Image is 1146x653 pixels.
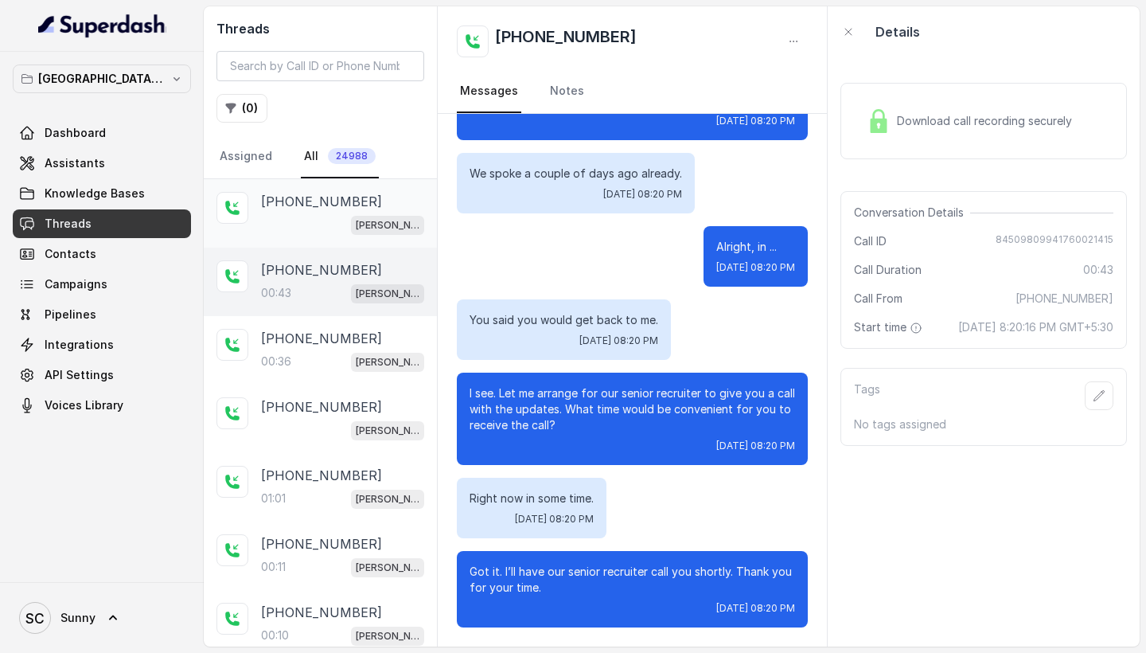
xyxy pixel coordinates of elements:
span: Campaigns [45,276,107,292]
span: Threads [45,216,92,232]
input: Search by Call ID or Phone Number [216,51,424,81]
p: [GEOGRAPHIC_DATA] - [GEOGRAPHIC_DATA] - [GEOGRAPHIC_DATA] [38,69,166,88]
nav: Tabs [457,70,808,113]
a: Campaigns [13,270,191,299]
p: [PHONE_NUMBER] [261,192,382,211]
span: Assistants [45,155,105,171]
span: [DATE] 08:20 PM [716,440,795,452]
p: 01:01 [261,491,286,506]
span: Voices Library [45,397,123,413]
h2: [PHONE_NUMBER] [495,25,637,57]
a: API Settings [13,361,191,389]
p: [PERSON_NAME] Mumbai Conviction HR Outbound Assistant [356,286,419,302]
p: 00:36 [261,354,291,370]
span: 24988 [328,148,376,164]
p: [PERSON_NAME] Mumbai Conviction HR Outbound Assistant [356,628,419,644]
a: Notes [547,70,587,113]
p: [PHONE_NUMBER] [261,534,382,553]
img: Lock Icon [867,109,891,133]
span: Call From [854,291,902,307]
p: [PHONE_NUMBER] [261,260,382,280]
span: Knowledge Bases [45,186,145,201]
a: Sunny [13,596,191,640]
span: [DATE] 08:20 PM [579,334,658,347]
p: Got it. I’ll have our senior recruiter call you shortly. Thank you for your time. [470,564,795,596]
h2: Threads [216,19,424,38]
span: [DATE] 08:20 PM [603,188,682,201]
a: Integrations [13,330,191,359]
p: [PHONE_NUMBER] [261,603,382,622]
text: SC [25,610,45,627]
p: [PERSON_NAME] Mumbai Conviction HR Outbound Assistant [356,423,419,439]
span: 84509809941760021415 [996,233,1113,249]
a: Pipelines [13,300,191,329]
p: We spoke a couple of days ago already. [470,166,682,182]
span: Download call recording securely [897,113,1078,129]
p: [PHONE_NUMBER] [261,329,382,348]
p: 00:10 [261,628,289,643]
a: Messages [457,70,521,113]
p: I see. Let me arrange for our senior recruiter to give you a call with the updates. What time wou... [470,385,795,433]
nav: Tabs [216,135,424,178]
button: [GEOGRAPHIC_DATA] - [GEOGRAPHIC_DATA] - [GEOGRAPHIC_DATA] [13,65,191,93]
span: API Settings [45,367,114,383]
span: Integrations [45,337,114,353]
p: Details [875,22,920,41]
span: Pipelines [45,307,96,323]
span: 00:43 [1083,262,1113,278]
p: 00:43 [261,285,291,301]
span: [DATE] 08:20 PM [716,115,795,127]
a: Threads [13,209,191,238]
a: Voices Library [13,391,191,420]
button: (0) [216,94,267,123]
p: [PERSON_NAME] Mumbai Conviction HR Outbound Assistant [356,217,419,233]
p: Right now in some time. [470,491,594,506]
span: Start time [854,319,926,335]
p: 00:11 [261,559,286,575]
a: Contacts [13,240,191,268]
span: Conversation Details [854,205,970,221]
span: Call ID [854,233,887,249]
p: Tags [854,381,880,410]
p: [PERSON_NAME] Mumbai Conviction HR Outbound Assistant [356,354,419,370]
a: Assistants [13,149,191,178]
a: Knowledge Bases [13,179,191,208]
span: [DATE] 08:20 PM [716,602,795,615]
p: [PHONE_NUMBER] [261,397,382,416]
p: [PERSON_NAME] Mumbai Conviction HR Outbound Assistant [356,491,419,507]
p: [PHONE_NUMBER] [261,466,382,485]
a: Dashboard [13,119,191,147]
span: Sunny [60,610,95,626]
a: All24988 [301,135,379,178]
span: [PHONE_NUMBER] [1015,291,1113,307]
span: [DATE] 08:20 PM [716,261,795,274]
p: You said you would get back to me. [470,312,658,328]
a: Assigned [216,135,275,178]
span: Dashboard [45,125,106,141]
img: light.svg [38,13,166,38]
p: [PERSON_NAME] Mumbai Conviction HR Outbound Assistant [356,560,419,576]
span: Call Duration [854,262,922,278]
p: No tags assigned [854,416,1113,432]
span: [DATE] 8:20:16 PM GMT+5:30 [958,319,1113,335]
p: Alright, in ... [716,239,795,255]
span: Contacts [45,246,96,262]
span: [DATE] 08:20 PM [515,513,594,526]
